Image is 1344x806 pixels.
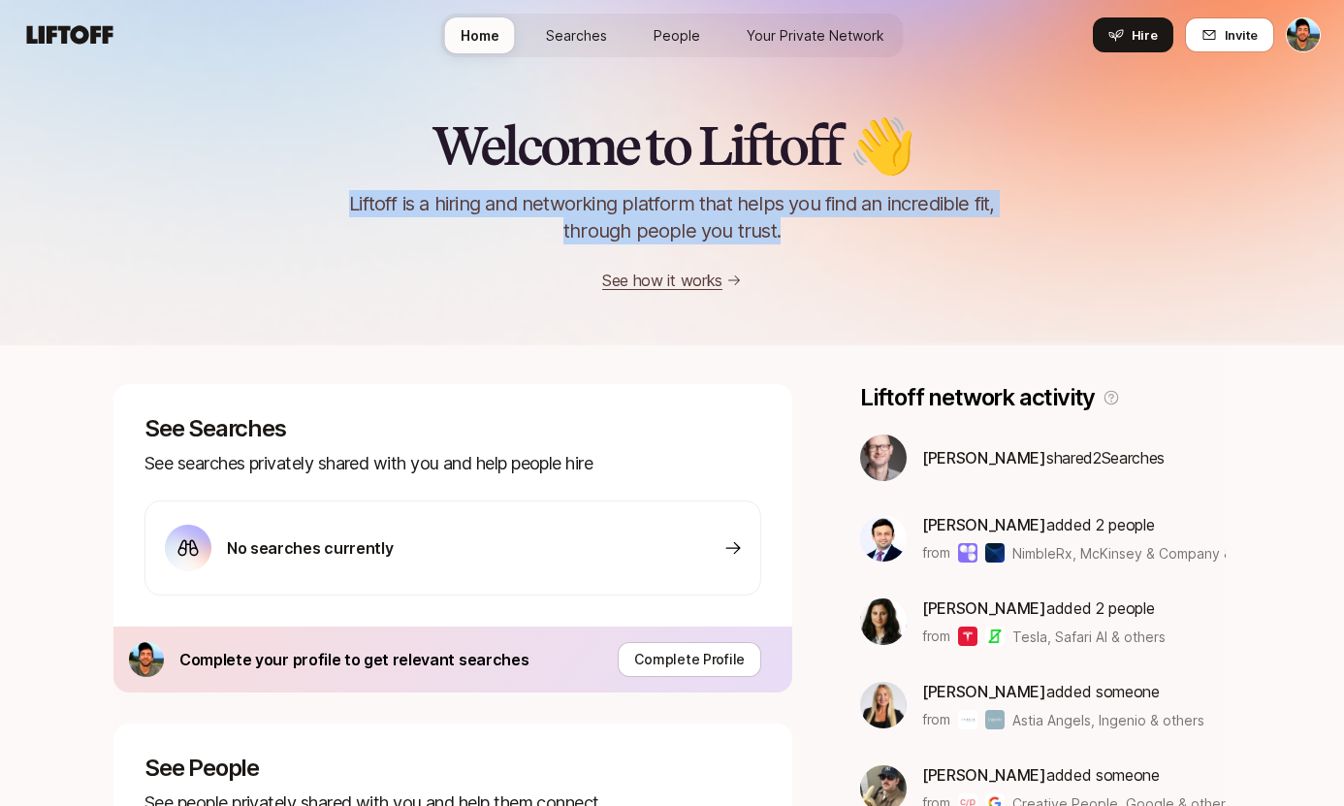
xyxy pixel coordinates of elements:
[530,17,623,53] a: Searches
[144,415,761,442] p: See Searches
[445,17,515,53] a: Home
[922,625,950,648] p: from
[860,435,907,481] img: 38265413_5a66_4abc_b3e5_8d96d609e730.jpg
[1225,25,1258,45] span: Invite
[1012,710,1204,730] span: Astia Angels, Ingenio & others
[1132,25,1158,45] span: Hire
[922,762,1226,788] p: added someone
[958,627,977,646] img: Tesla
[860,598,907,645] img: 61b2fa3b_add6_4243_8c3c_347653612046.jpg
[432,116,913,175] h2: Welcome to Liftoff 👋
[602,271,722,290] a: See how it works
[958,710,977,729] img: Astia Angels
[860,384,1095,411] p: Liftoff network activity
[985,543,1005,563] img: McKinsey & Company
[1286,17,1321,52] button: Sam Pierce Lolla
[922,765,1046,785] span: [PERSON_NAME]
[922,515,1046,534] span: [PERSON_NAME]
[922,448,1046,467] span: [PERSON_NAME]
[860,515,907,562] img: 0c2367a6_8799_40fe_9db6_e85e71a5cb5a.jpg
[747,25,884,46] span: Your Private Network
[144,450,761,477] p: See searches privately shared with you and help people hire
[731,17,900,53] a: Your Private Network
[1287,18,1320,51] img: Sam Pierce Lolla
[860,682,907,728] img: bd2c0845_c66c_4226_a200_03081f0cb6c3.jpg
[985,627,1005,646] img: Safari AI
[985,710,1005,729] img: Ingenio
[922,445,1165,470] p: shared 2 Search es
[634,648,745,671] p: Complete Profile
[1012,627,1166,647] span: Tesla, Safari AI & others
[922,598,1046,618] span: [PERSON_NAME]
[638,17,716,53] a: People
[958,543,977,563] img: NimbleRx
[546,25,607,46] span: Searches
[1093,17,1173,52] button: Hire
[129,642,164,677] img: ACg8ocJ_cE9J5KGqvf-dvMGmzShdr8cWBkhu6O4llKwchOjtdHPXbDW-CA=s160-c
[1012,545,1278,562] span: NimbleRx, McKinsey & Company & others
[1185,17,1274,52] button: Invite
[144,755,761,782] p: See People
[922,679,1204,704] p: added someone
[922,541,950,564] p: from
[325,190,1019,244] p: Liftoff is a hiring and networking platform that helps you find an incredible fit, through people...
[922,682,1046,701] span: [PERSON_NAME]
[922,596,1166,621] p: added 2 people
[179,647,528,672] p: Complete your profile to get relevant searches
[227,535,393,561] p: No searches currently
[618,642,761,677] button: Complete Profile
[922,512,1226,537] p: added 2 people
[461,25,499,46] span: Home
[922,708,950,731] p: from
[654,25,700,46] span: People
